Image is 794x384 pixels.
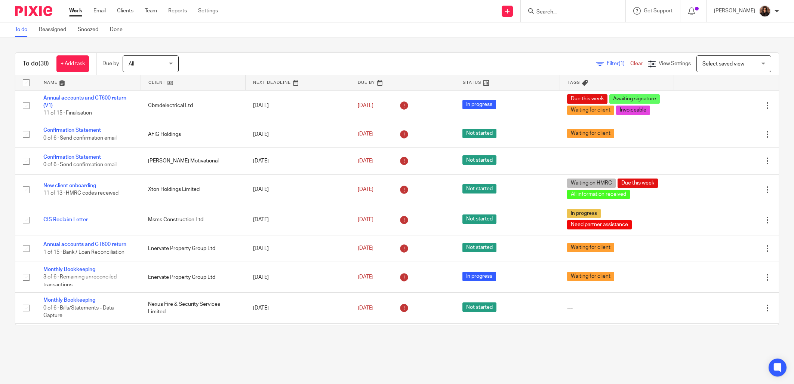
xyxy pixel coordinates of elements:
[43,110,92,116] span: 11 of 15 · Finalisation
[616,106,650,115] span: Invoiceable
[39,61,49,67] span: (38)
[462,129,496,138] span: Not started
[15,6,52,16] img: Pixie
[145,7,157,15] a: Team
[56,55,89,72] a: + Add task
[358,158,373,164] span: [DATE]
[644,8,673,13] span: Get Support
[246,205,350,235] td: [DATE]
[462,272,496,281] span: In progress
[110,22,128,37] a: Done
[43,250,124,255] span: 1 of 15 · Bank / Loan Reconciliation
[536,9,603,16] input: Search
[39,22,72,37] a: Reassigned
[462,214,496,224] span: Not started
[609,94,660,104] span: Awaiting signature
[43,305,114,319] span: 0 of 6 · Bills/Statements - Data Capture
[15,22,33,37] a: To do
[246,121,350,147] td: [DATE]
[43,155,101,160] a: Confirmation Statement
[43,183,96,188] a: New client onboarding
[358,103,373,108] span: [DATE]
[358,246,373,251] span: [DATE]
[43,267,95,272] a: Monthly Bookkeeping
[141,90,245,121] td: Cbmdelectrical Ltd
[43,275,117,288] span: 3 of 6 · Remaining unreconciled transactions
[659,61,691,66] span: View Settings
[567,209,601,218] span: In progress
[358,132,373,137] span: [DATE]
[246,323,350,354] td: [DATE]
[141,174,245,205] td: Xton Holdings Limited
[567,157,666,165] div: ---
[141,148,245,174] td: [PERSON_NAME] Motivational
[462,100,496,109] span: In progress
[43,135,117,141] span: 0 of 6 · Send confirmation email
[567,129,614,138] span: Waiting for client
[567,272,614,281] span: Waiting for client
[358,187,373,192] span: [DATE]
[714,7,755,15] p: [PERSON_NAME]
[567,94,607,104] span: Due this week
[93,7,106,15] a: Email
[462,184,496,193] span: Not started
[43,298,95,303] a: Monthly Bookkeeping
[567,80,580,85] span: Tags
[567,304,666,312] div: ---
[141,235,245,262] td: Enervate Property Group Ltd
[43,95,126,108] a: Annual accounts and CT600 return (V1)
[618,179,658,188] span: Due this week
[462,243,496,252] span: Not started
[246,293,350,323] td: [DATE]
[246,174,350,205] td: [DATE]
[759,5,771,17] img: Headshot.jpg
[607,61,630,66] span: Filter
[630,61,643,66] a: Clear
[43,242,126,247] a: Annual accounts and CT600 return
[23,60,49,68] h1: To do
[78,22,104,37] a: Snoozed
[198,7,218,15] a: Settings
[358,275,373,280] span: [DATE]
[141,323,245,354] td: Priority Bin Cleaning Ltd
[129,61,134,67] span: All
[567,179,616,188] span: Waiting on HMRC
[141,205,245,235] td: Msms Construction Ltd
[43,217,88,222] a: CIS Reclaim Letter
[246,148,350,174] td: [DATE]
[567,190,630,199] span: All information received
[358,305,373,311] span: [DATE]
[246,262,350,292] td: [DATE]
[246,90,350,121] td: [DATE]
[43,162,117,167] span: 0 of 6 · Send confirmation email
[43,128,101,133] a: Confirmation Statement
[462,155,496,165] span: Not started
[567,106,614,115] span: Waiting for client
[102,60,119,67] p: Due by
[246,235,350,262] td: [DATE]
[168,7,187,15] a: Reports
[358,217,373,222] span: [DATE]
[43,191,119,196] span: 11 of 13 · HMRC codes received
[141,262,245,292] td: Enervate Property Group Ltd
[141,293,245,323] td: Nexus Fire & Security Services Limited
[567,243,614,252] span: Waiting for client
[702,61,744,67] span: Select saved view
[117,7,133,15] a: Clients
[69,7,82,15] a: Work
[141,121,245,147] td: AFIG Holdings
[462,302,496,312] span: Not started
[567,220,632,229] span: Need partner assistance
[619,61,625,66] span: (1)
